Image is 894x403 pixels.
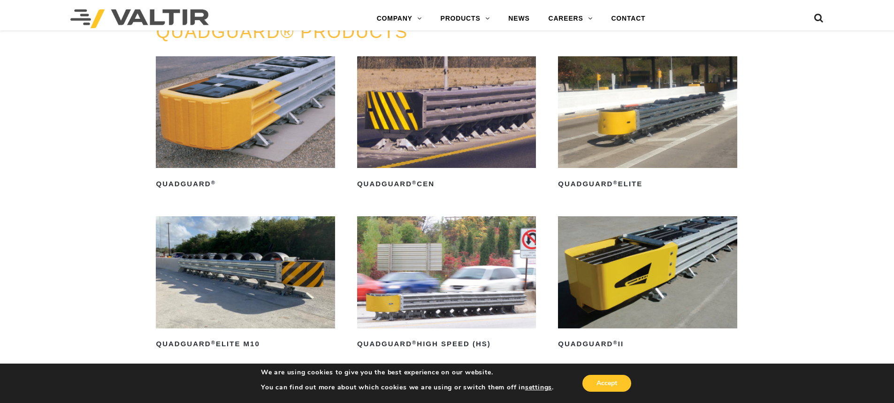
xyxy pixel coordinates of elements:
[70,9,209,28] img: Valtir
[156,56,335,191] a: QuadGuard®
[412,340,417,345] sup: ®
[261,383,554,392] p: You can find out more about which cookies we are using or switch them off in .
[156,176,335,191] h2: QuadGuard
[613,180,618,185] sup: ®
[412,180,417,185] sup: ®
[261,368,554,377] p: We are using cookies to give you the best experience on our website.
[539,9,602,28] a: CAREERS
[613,340,618,345] sup: ®
[357,216,536,351] a: QuadGuard®High Speed (HS)
[156,216,335,351] a: QuadGuard®Elite M10
[558,56,737,191] a: QuadGuard®Elite
[558,176,737,191] h2: QuadGuard Elite
[558,337,737,352] h2: QuadGuard II
[582,375,631,392] button: Accept
[602,9,655,28] a: CONTACT
[156,22,408,42] a: QUADGUARD® PRODUCTS
[499,9,539,28] a: NEWS
[357,56,536,191] a: QuadGuard®CEN
[156,337,335,352] h2: QuadGuard Elite M10
[357,176,536,191] h2: QuadGuard CEN
[211,340,216,345] sup: ®
[211,180,216,185] sup: ®
[558,216,737,351] a: QuadGuard®II
[431,9,499,28] a: PRODUCTS
[357,337,536,352] h2: QuadGuard High Speed (HS)
[525,383,552,392] button: settings
[367,9,431,28] a: COMPANY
